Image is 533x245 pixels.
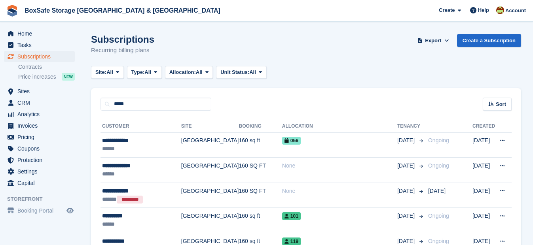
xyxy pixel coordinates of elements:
td: 160 SQ FT [239,158,282,183]
span: Export [425,37,441,45]
span: Analytics [17,109,65,120]
span: Booking Portal [17,205,65,216]
span: [DATE] [397,187,416,195]
span: Allocation: [169,68,196,76]
a: menu [4,28,75,39]
a: menu [4,205,75,216]
button: Export [416,34,451,47]
a: menu [4,120,75,131]
span: Account [505,7,526,15]
td: [GEOGRAPHIC_DATA] [181,158,239,183]
span: Subscriptions [17,51,65,62]
span: [DATE] [428,188,446,194]
p: Recurring billing plans [91,46,154,55]
h1: Subscriptions [91,34,154,45]
span: Protection [17,155,65,166]
a: menu [4,155,75,166]
a: menu [4,177,75,188]
td: 160 SQ FT [239,183,282,208]
div: None [282,162,397,170]
span: Sites [17,86,65,97]
span: All [196,68,203,76]
span: Capital [17,177,65,188]
span: Ongoing [428,137,449,143]
span: Home [17,28,65,39]
th: Created [472,120,495,133]
a: menu [4,109,75,120]
div: None [282,187,397,195]
td: [DATE] [472,132,495,158]
td: [GEOGRAPHIC_DATA] [181,132,239,158]
td: [DATE] [472,183,495,208]
span: Tasks [17,40,65,51]
span: All [249,68,256,76]
span: Coupons [17,143,65,154]
a: Contracts [18,63,75,71]
span: Storefront [7,195,79,203]
span: [DATE] [397,212,416,220]
td: [GEOGRAPHIC_DATA] [181,183,239,208]
span: All [106,68,113,76]
th: Tenancy [397,120,425,133]
span: Settings [17,166,65,177]
img: Kim [496,6,504,14]
span: Site: [95,68,106,76]
span: All [144,68,151,76]
span: CRM [17,97,65,108]
td: [DATE] [472,208,495,233]
span: [DATE] [397,136,416,145]
th: Allocation [282,120,397,133]
a: menu [4,40,75,51]
button: Type: All [127,66,162,79]
td: 160 sq ft [239,132,282,158]
th: Booking [239,120,282,133]
img: stora-icon-8386f47178a22dfd0bd8f6a31ec36ba5ce8667c1dd55bd0f319d3a0aa187defe.svg [6,5,18,17]
td: [DATE] [472,158,495,183]
span: Ongoing [428,238,449,244]
div: NEW [62,73,75,81]
span: Invoices [17,120,65,131]
span: [DATE] [397,162,416,170]
span: 056 [282,137,301,145]
td: [GEOGRAPHIC_DATA] [181,208,239,233]
span: Create [439,6,455,14]
span: Unit Status: [220,68,249,76]
span: Sort [496,100,506,108]
a: Price increases NEW [18,72,75,81]
span: Type: [131,68,145,76]
span: Price increases [18,73,56,81]
span: 101 [282,212,301,220]
span: Ongoing [428,213,449,219]
a: Preview store [65,206,75,215]
span: Pricing [17,132,65,143]
th: Site [181,120,239,133]
a: menu [4,97,75,108]
a: Create a Subscription [457,34,521,47]
a: menu [4,86,75,97]
span: Help [478,6,489,14]
a: menu [4,166,75,177]
a: menu [4,143,75,154]
a: menu [4,51,75,62]
a: menu [4,132,75,143]
button: Site: All [91,66,124,79]
button: Allocation: All [165,66,213,79]
a: BoxSafe Storage [GEOGRAPHIC_DATA] & [GEOGRAPHIC_DATA] [21,4,224,17]
span: Ongoing [428,162,449,169]
button: Unit Status: All [216,66,266,79]
td: 160 sq ft [239,208,282,233]
th: Customer [101,120,181,133]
